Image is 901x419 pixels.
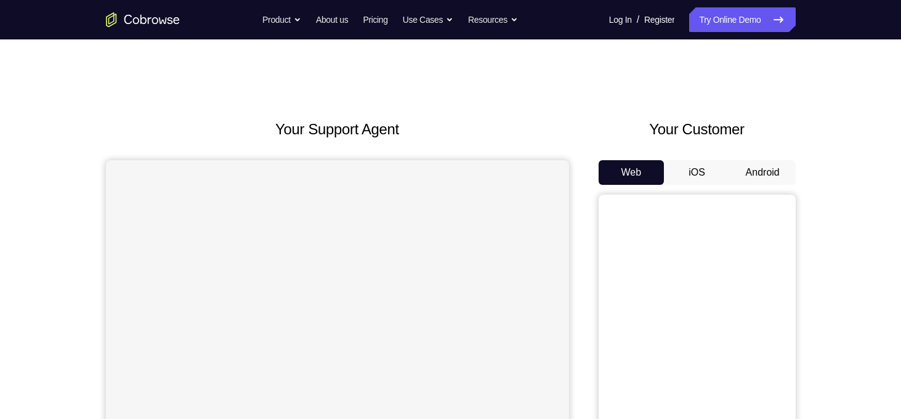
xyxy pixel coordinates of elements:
[106,118,569,140] h2: Your Support Agent
[599,160,665,185] button: Web
[730,160,796,185] button: Android
[262,7,301,32] button: Product
[664,160,730,185] button: iOS
[403,7,453,32] button: Use Cases
[609,7,632,32] a: Log In
[468,7,518,32] button: Resources
[644,7,674,32] a: Register
[316,7,348,32] a: About us
[599,118,796,140] h2: Your Customer
[363,7,387,32] a: Pricing
[689,7,795,32] a: Try Online Demo
[106,12,180,27] a: Go to the home page
[637,12,639,27] span: /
